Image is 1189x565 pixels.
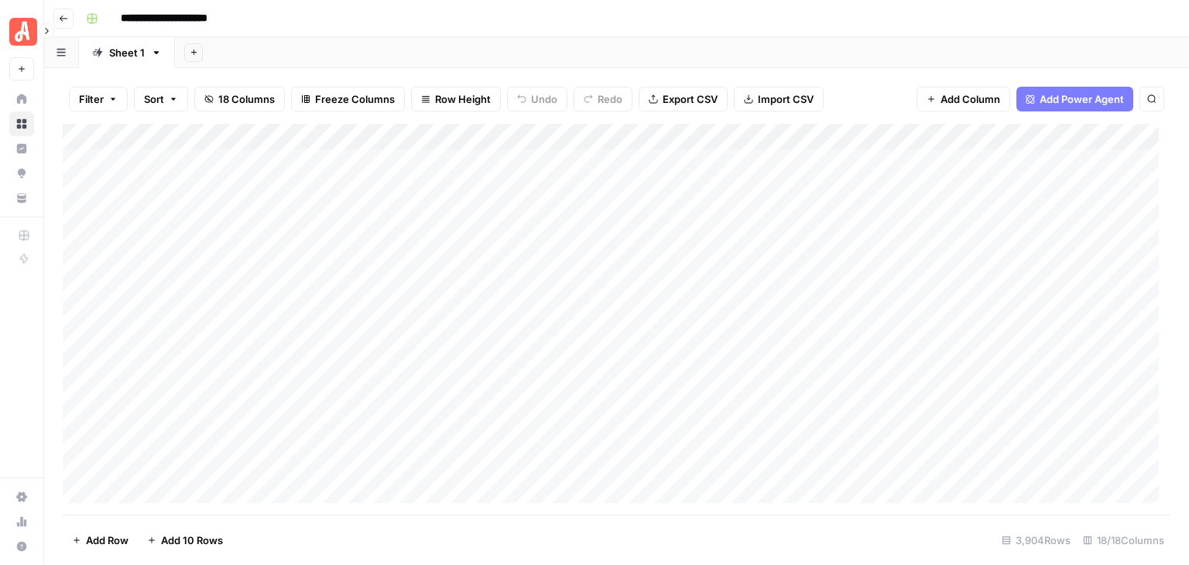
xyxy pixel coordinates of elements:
button: Redo [574,87,632,111]
span: Add Column [941,91,1000,107]
button: Row Height [411,87,501,111]
button: Undo [507,87,567,111]
button: Help + Support [9,534,34,559]
button: Add 10 Rows [138,528,232,553]
button: Add Power Agent [1016,87,1133,111]
span: Sort [144,91,164,107]
span: 18 Columns [218,91,275,107]
button: Add Row [63,528,138,553]
span: Filter [79,91,104,107]
button: Workspace: Angi [9,12,34,51]
button: 18 Columns [194,87,285,111]
a: Settings [9,485,34,509]
button: Sort [134,87,188,111]
button: Add Column [917,87,1010,111]
a: Opportunities [9,161,34,186]
span: Redo [598,91,622,107]
a: Sheet 1 [79,37,175,68]
div: Sheet 1 [109,45,145,60]
div: 18/18 Columns [1077,528,1170,553]
span: Freeze Columns [315,91,395,107]
span: Add 10 Rows [161,532,223,548]
a: Browse [9,111,34,136]
button: Export CSV [639,87,728,111]
span: Add Row [86,532,128,548]
img: Angi Logo [9,18,37,46]
button: Freeze Columns [291,87,405,111]
a: Your Data [9,186,34,211]
a: Insights [9,136,34,161]
span: Undo [531,91,557,107]
button: Import CSV [734,87,824,111]
button: Filter [69,87,128,111]
div: 3,904 Rows [995,528,1077,553]
span: Row Height [435,91,491,107]
a: Home [9,87,34,111]
span: Import CSV [758,91,814,107]
span: Add Power Agent [1040,91,1124,107]
a: Usage [9,509,34,534]
span: Export CSV [663,91,718,107]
